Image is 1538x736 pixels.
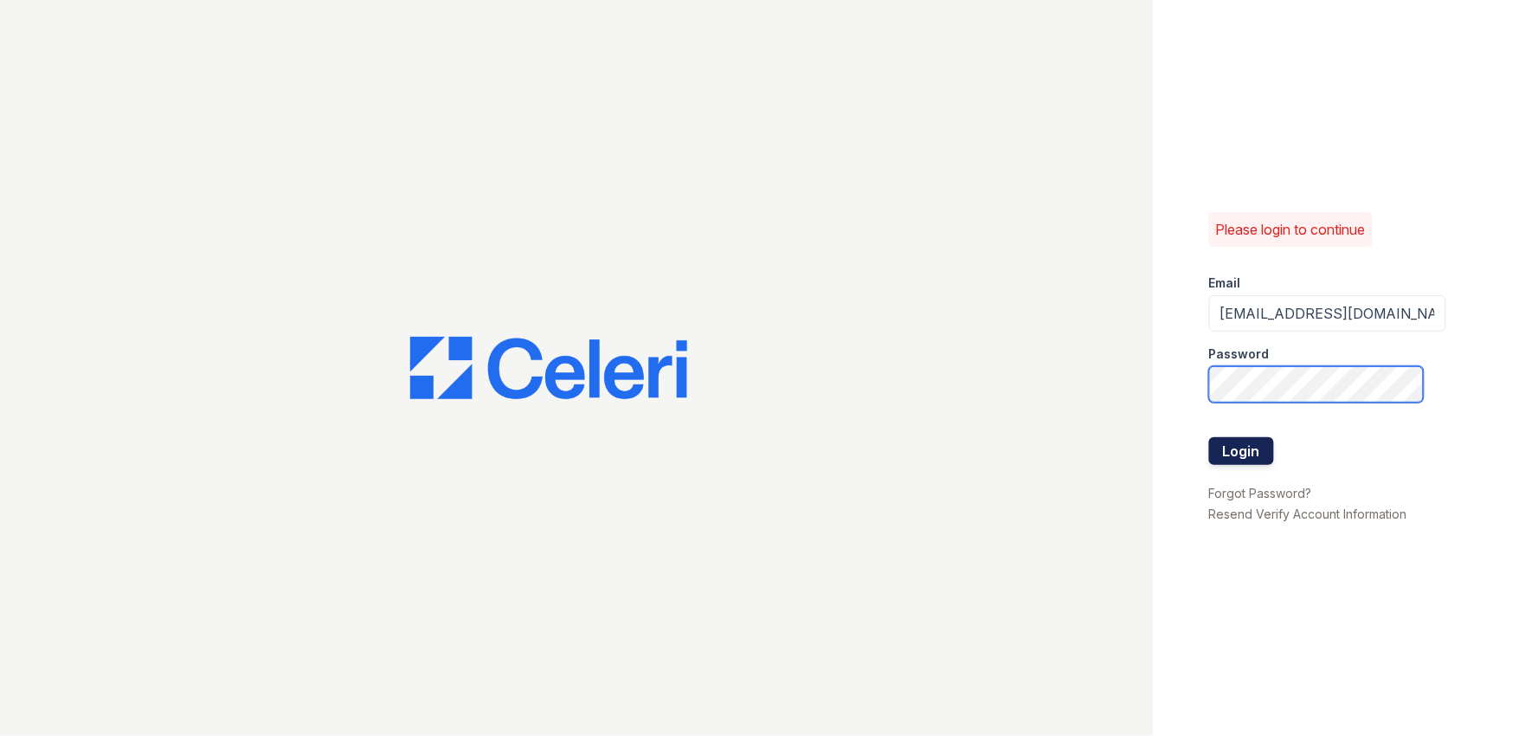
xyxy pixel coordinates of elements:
[1209,274,1241,292] label: Email
[1209,507,1407,521] a: Resend Verify Account Information
[1209,486,1312,500] a: Forgot Password?
[1209,345,1270,363] label: Password
[1209,437,1274,465] button: Login
[410,337,687,399] img: CE_Logo_Blue-a8612792a0a2168367f1c8372b55b34899dd931a85d93a1a3d3e32e68fde9ad4.png
[1216,219,1366,240] p: Please login to continue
